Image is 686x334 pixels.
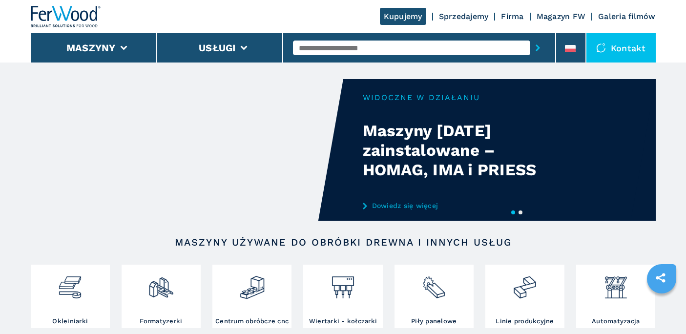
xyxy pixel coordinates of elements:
h3: Centrum obróbcze cnc [215,317,289,326]
h3: Linie produkcyjne [496,317,554,326]
video: Your browser does not support the video tag. [31,79,343,221]
img: Ferwood [31,6,101,27]
h3: Formatyzerki [140,317,182,326]
a: Okleiniarki [31,265,110,328]
button: submit-button [530,37,545,59]
button: Usługi [199,42,236,54]
img: squadratrici_2.png [148,267,174,300]
img: centro_di_lavoro_cnc_2.png [239,267,265,300]
a: Piły panelowe [395,265,474,328]
img: linee_di_produzione_2.png [512,267,538,300]
a: Wiertarki - kołczarki [303,265,382,328]
img: bordatrici_1.png [57,267,83,300]
h3: Automatyzacja [592,317,640,326]
a: Dowiedz się więcej [363,202,554,209]
img: sezionatrici_2.png [421,267,447,300]
a: sharethis [648,266,673,290]
a: Magazyn FW [537,12,586,21]
img: Kontakt [596,43,606,53]
h3: Okleiniarki [52,317,88,326]
a: Galeria filmów [598,12,656,21]
h2: Maszyny używane do obróbki drewna i innych usług [62,236,624,248]
a: Linie produkcyjne [485,265,564,328]
div: Kontakt [586,33,656,63]
a: Firma [501,12,523,21]
button: 1 [511,210,515,214]
a: Formatyzerki [122,265,201,328]
img: foratrici_inseritrici_2.png [330,267,356,300]
button: 2 [519,210,522,214]
h3: Piły panelowe [411,317,457,326]
a: Sprzedajemy [439,12,489,21]
a: Automatyzacja [576,265,655,328]
a: Centrum obróbcze cnc [212,265,291,328]
a: Kupujemy [380,8,426,25]
button: Maszyny [66,42,116,54]
img: automazione.png [603,267,629,300]
h3: Wiertarki - kołczarki [309,317,377,326]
